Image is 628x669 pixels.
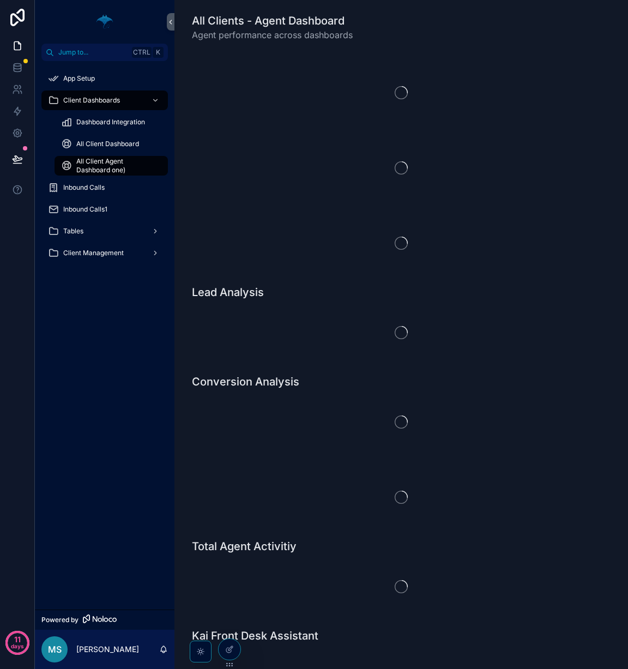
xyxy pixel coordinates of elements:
[192,374,299,389] h1: Conversion Analysis
[41,616,78,624] span: Powered by
[41,69,168,88] a: App Setup
[58,48,128,57] span: Jump to...
[96,13,113,31] img: App logo
[35,61,174,277] div: scrollable content
[192,539,297,554] h1: Total Agent Activitiy
[63,96,120,105] span: Client Dashboards
[63,74,95,83] span: App Setup
[76,644,139,655] p: [PERSON_NAME]
[55,134,168,154] a: All Client Dashboard
[63,205,107,214] span: Inbound Calls1
[132,47,152,58] span: Ctrl
[41,200,168,219] a: Inbound Calls1
[14,634,21,645] p: 11
[55,156,168,176] a: All Client Agent Dashboard one)
[11,638,24,654] p: days
[192,28,353,41] span: Agent performance across dashboards
[41,91,168,110] a: Client Dashboards
[63,227,83,236] span: Tables
[55,112,168,132] a: Dashboard Integration
[35,610,174,630] a: Powered by
[76,157,157,174] span: All Client Agent Dashboard one)
[192,13,353,28] h1: All Clients - Agent Dashboard
[63,183,105,192] span: Inbound Calls
[63,249,124,257] span: Client Management
[192,285,264,300] h1: Lead Analysis
[192,628,318,643] h1: Kai Front Desk Assistant
[76,118,145,126] span: Dashboard Integration
[76,140,139,148] span: All Client Dashboard
[41,178,168,197] a: Inbound Calls
[41,44,168,61] button: Jump to...CtrlK
[41,243,168,263] a: Client Management
[41,221,168,241] a: Tables
[48,643,62,656] span: MS
[154,48,162,57] span: K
